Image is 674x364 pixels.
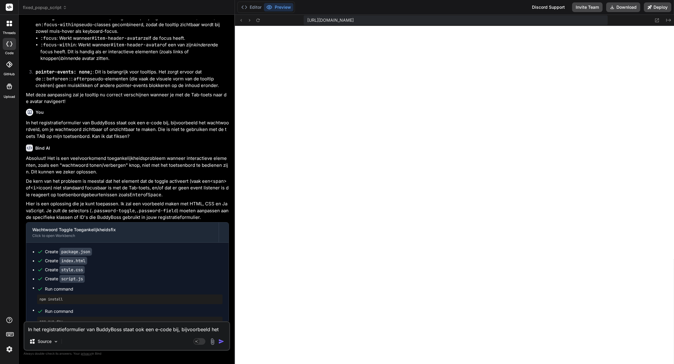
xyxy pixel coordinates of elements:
[45,276,85,282] div: Create
[26,222,219,242] button: Wachtwoord Toggle ToegankelijkheidsfixClick to open Workbench
[45,258,87,264] div: Create
[130,192,143,198] code: Enter
[24,351,230,356] p: Always double-check its answers. Your in Bind
[218,338,224,344] img: icon
[210,178,226,184] code: <span>
[136,208,177,214] code: .password-field
[606,2,640,12] button: Download
[53,339,59,344] img: Pick Models
[36,69,93,75] code: pointer-events: none;
[35,145,50,151] h6: Bind AI
[40,35,57,41] code: :focus
[4,72,15,77] label: GitHub
[68,76,87,82] code: ::after
[32,227,213,233] div: Wachtwoord Toggle Toegankelijkheidsfix
[235,26,674,364] iframe: Preview
[91,208,135,214] code: .password-toggle
[239,3,264,11] button: Editor
[59,275,85,283] code: script.js
[307,17,354,23] span: [URL][DOMAIN_NAME]
[36,109,44,115] h6: You
[26,92,229,105] p: Met deze aanpassing zal je tooltip nu correct verschijnen wanneer je met de Tab-toets naar de ava...
[3,30,16,36] label: threads
[41,22,76,28] code: :focus-within
[209,338,216,345] img: attachment
[32,233,213,238] div: Click to open Workbench
[40,35,229,42] li: : Werkt wanneer zelf de focus heeft.
[45,249,92,255] div: Create
[264,3,293,11] button: Preview
[644,2,671,12] button: Deploy
[40,42,76,48] code: :focus-within
[528,2,568,12] div: Discord Support
[4,94,15,99] label: Upload
[45,267,85,273] div: Create
[148,192,161,198] code: Space
[41,76,63,82] code: ::before
[31,69,229,89] li: : Dit is belangrijk voor tooltips. Het zorgt ervoor dat de en pseudo-elementen (die vaak de visue...
[30,185,39,191] code: <i>
[59,266,85,274] code: style.css
[45,308,223,314] span: Run command
[194,42,213,48] em: kinderen
[5,51,14,56] label: code
[23,5,67,11] span: fixed_popup_script
[92,35,143,41] code: #item-header-avatar
[26,155,229,176] p: Absoluut! Het is een veelvoorkomend toegankelijkheidsprobleem wanneer interactieve elementen, zoa...
[26,178,229,198] p: De kern van het probleem is meestal dat het element dat de toggle activeert (vaak een of icoon) n...
[26,201,229,221] p: Hier is een oplossing die je kunt toepassen. Ik zal een voorbeeld maken met HTML, CSS en JavaScri...
[38,338,52,344] p: Source
[81,352,92,355] span: privacy
[40,297,220,302] pre: npm install
[572,2,603,12] button: Invite Team
[59,257,87,265] code: index.html
[59,248,92,256] code: package.json
[26,120,229,140] p: In het registratieformulier van BuddyBoss staat ook een e-code bij, bijvoorbeeld het wachtwoordve...
[61,55,75,61] em: binnen
[45,286,223,292] span: Run command
[4,344,14,354] img: settings
[111,42,162,48] code: #item-header-avatar
[31,14,229,69] li: : De CSS is nu puur gericht op styling. Ik heb de , , en pseudo-classes gecombineerd, zodat de to...
[40,319,220,324] pre: npm run dev
[40,42,229,62] li: : Werkt wanneer of een van zijn de focus heeft. Dit is handig als er interactieve elementen (zoal...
